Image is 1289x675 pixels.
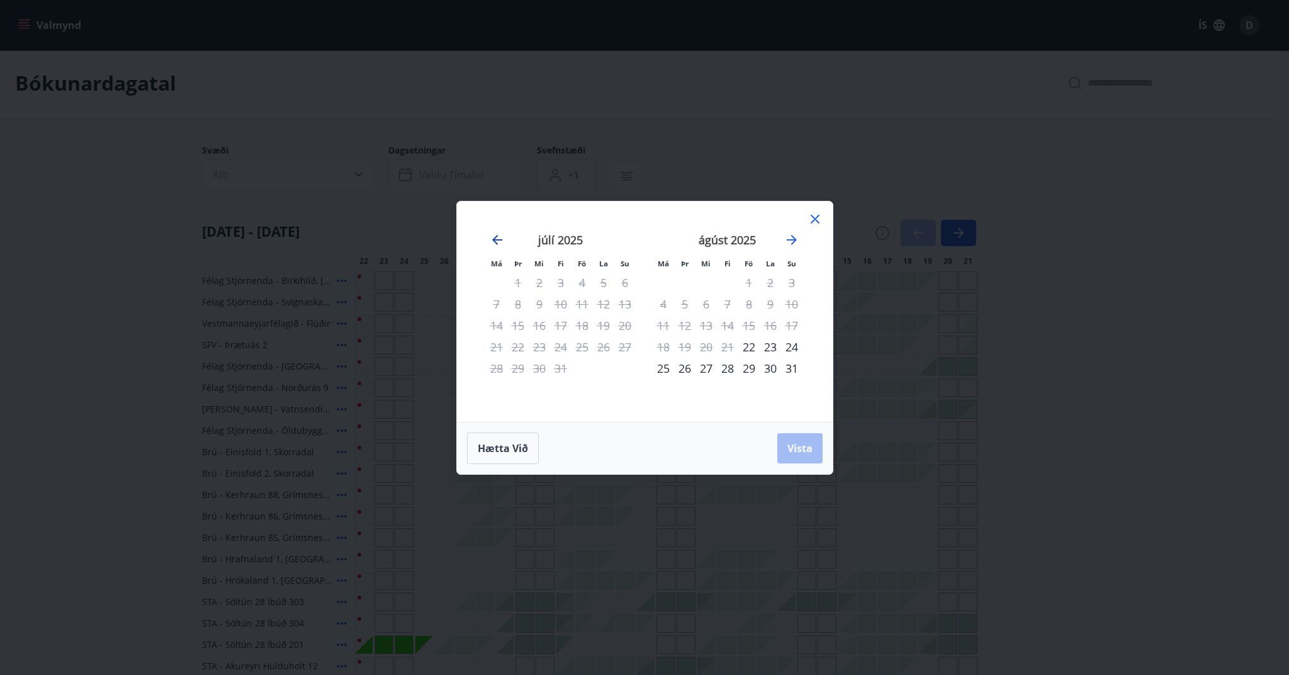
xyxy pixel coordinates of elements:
[529,315,550,336] td: Not available. miðvikudagur, 16. júlí 2025
[550,293,571,315] td: Not available. fimmtudagur, 10. júlí 2025
[674,358,695,379] td: Choose þriðjudagur, 26. ágúst 2025 as your check-in date. It’s available.
[534,259,544,268] small: Mi
[514,259,522,268] small: Þr
[467,433,539,464] button: Hætta við
[529,358,550,379] td: Not available. miðvikudagur, 30. júlí 2025
[674,293,695,315] td: Not available. þriðjudagur, 5. ágúst 2025
[491,259,502,268] small: Má
[507,315,529,336] td: Not available. þriðjudagur, 15. júlí 2025
[550,358,571,379] td: Not available. fimmtudagur, 31. júlí 2025
[674,315,695,336] td: Not available. þriðjudagur, 12. ágúst 2025
[738,358,760,379] div: 29
[653,358,674,379] td: Choose mánudagur, 25. ágúst 2025 as your check-in date. It’s available.
[571,293,593,315] td: Not available. föstudagur, 11. júlí 2025
[781,315,802,336] td: Not available. sunnudagur, 17. ágúst 2025
[717,336,738,358] td: Not available. fimmtudagur, 21. ágúst 2025
[507,358,529,379] td: Not available. þriðjudagur, 29. júlí 2025
[674,358,695,379] div: 26
[695,293,717,315] td: Not available. miðvikudagur, 6. ágúst 2025
[738,358,760,379] td: Choose föstudagur, 29. ágúst 2025 as your check-in date. It’s available.
[781,336,802,358] td: Choose sunnudagur, 24. ágúst 2025 as your check-in date. It’s available.
[614,293,636,315] td: Not available. sunnudagur, 13. júlí 2025
[781,272,802,293] td: Not available. sunnudagur, 3. ágúst 2025
[529,293,550,315] td: Not available. miðvikudagur, 9. júlí 2025
[571,272,593,293] td: Not available. föstudagur, 4. júlí 2025
[571,315,593,336] td: Not available. föstudagur, 18. júlí 2025
[614,315,636,336] td: Not available. sunnudagur, 20. júlí 2025
[701,259,711,268] small: Mi
[766,259,775,268] small: La
[593,272,614,293] td: Not available. laugardagur, 5. júlí 2025
[478,441,528,455] span: Hætta við
[550,272,571,293] td: Not available. fimmtudagur, 3. júlí 2025
[578,259,586,268] small: Fö
[486,358,507,379] td: Not available. mánudagur, 28. júlí 2025
[681,259,689,268] small: Þr
[738,293,760,315] td: Not available. föstudagur, 8. ágúst 2025
[717,315,738,336] td: Not available. fimmtudagur, 14. ágúst 2025
[745,259,753,268] small: Fö
[784,232,799,247] div: Move forward to switch to the next month.
[760,293,781,315] td: Not available. laugardagur, 9. ágúst 2025
[695,358,717,379] td: Choose miðvikudagur, 27. ágúst 2025 as your check-in date. It’s available.
[486,336,507,358] td: Not available. mánudagur, 21. júlí 2025
[490,232,505,247] div: Move backward to switch to the previous month.
[558,259,564,268] small: Fi
[738,336,760,358] td: Choose föstudagur, 22. ágúst 2025 as your check-in date. It’s available.
[695,336,717,358] td: Not available. miðvikudagur, 20. ágúst 2025
[599,259,608,268] small: La
[695,315,717,336] td: Not available. miðvikudagur, 13. ágúst 2025
[738,336,760,358] div: 22
[760,315,781,336] td: Not available. laugardagur, 16. ágúst 2025
[699,232,756,247] strong: ágúst 2025
[781,358,802,379] td: Choose sunnudagur, 31. ágúst 2025 as your check-in date. It’s available.
[614,272,636,293] td: Not available. sunnudagur, 6. júlí 2025
[538,232,583,247] strong: júlí 2025
[593,336,614,358] td: Not available. laugardagur, 26. júlí 2025
[738,272,760,293] td: Not available. föstudagur, 1. ágúst 2025
[507,272,529,293] td: Not available. þriðjudagur, 1. júlí 2025
[760,272,781,293] td: Not available. laugardagur, 2. ágúst 2025
[550,336,571,358] td: Not available. fimmtudagur, 24. júlí 2025
[529,336,550,358] td: Not available. miðvikudagur, 23. júlí 2025
[717,293,738,315] td: Not available. fimmtudagur, 7. ágúst 2025
[717,358,738,379] div: 28
[507,293,529,315] td: Not available. þriðjudagur, 8. júlí 2025
[593,315,614,336] td: Not available. laugardagur, 19. júlí 2025
[781,336,802,358] div: 24
[653,358,674,379] div: 25
[507,336,529,358] td: Not available. þriðjudagur, 22. júlí 2025
[486,293,507,315] td: Not available. mánudagur, 7. júlí 2025
[571,336,593,358] td: Not available. föstudagur, 25. júlí 2025
[486,315,507,336] td: Not available. mánudagur, 14. júlí 2025
[760,358,781,379] div: 30
[653,315,674,336] td: Not available. mánudagur, 11. ágúst 2025
[724,259,731,268] small: Fi
[614,336,636,358] td: Not available. sunnudagur, 27. júlí 2025
[787,259,796,268] small: Su
[653,293,674,315] td: Not available. mánudagur, 4. ágúst 2025
[760,336,781,358] div: 23
[593,293,614,315] td: Not available. laugardagur, 12. júlí 2025
[621,259,629,268] small: Su
[738,315,760,336] td: Not available. föstudagur, 15. ágúst 2025
[760,336,781,358] td: Choose laugardagur, 23. ágúst 2025 as your check-in date. It’s available.
[472,217,818,407] div: Calendar
[653,336,674,358] td: Not available. mánudagur, 18. ágúst 2025
[658,259,669,268] small: Má
[781,358,802,379] div: 31
[550,315,571,336] td: Not available. fimmtudagur, 17. júlí 2025
[674,336,695,358] td: Not available. þriðjudagur, 19. ágúst 2025
[695,358,717,379] div: 27
[760,358,781,379] td: Choose laugardagur, 30. ágúst 2025 as your check-in date. It’s available.
[529,272,550,293] td: Not available. miðvikudagur, 2. júlí 2025
[717,358,738,379] td: Choose fimmtudagur, 28. ágúst 2025 as your check-in date. It’s available.
[781,293,802,315] td: Not available. sunnudagur, 10. ágúst 2025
